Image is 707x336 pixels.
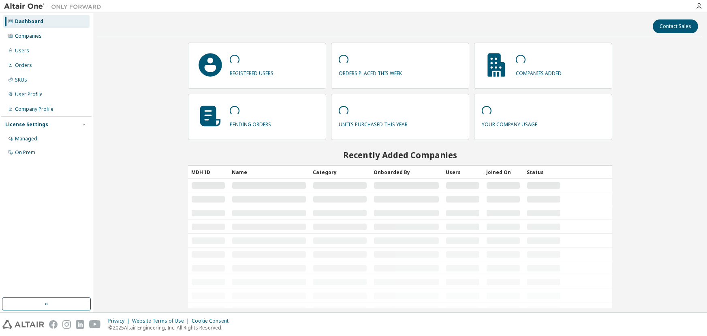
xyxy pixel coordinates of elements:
[5,121,48,128] div: License Settings
[374,166,439,179] div: Onboarded By
[15,91,43,98] div: User Profile
[132,318,192,324] div: Website Terms of Use
[108,318,132,324] div: Privacy
[15,136,37,142] div: Managed
[15,62,32,69] div: Orders
[2,320,44,329] img: altair_logo.svg
[446,166,480,179] div: Users
[62,320,71,329] img: instagram.svg
[188,150,612,160] h2: Recently Added Companies
[4,2,105,11] img: Altair One
[15,106,53,112] div: Company Profile
[230,67,273,77] p: registered users
[527,166,561,179] div: Status
[15,77,27,83] div: SKUs
[49,320,58,329] img: facebook.svg
[482,118,537,128] p: your company usage
[230,118,271,128] p: pending orders
[192,318,233,324] div: Cookie Consent
[339,118,408,128] p: units purchased this year
[15,18,43,25] div: Dashboard
[108,324,233,331] p: © 2025 Altair Engineering, Inc. All Rights Reserved.
[76,320,84,329] img: linkedin.svg
[15,33,42,39] div: Companies
[89,320,101,329] img: youtube.svg
[15,47,29,54] div: Users
[313,166,367,179] div: Category
[486,166,520,179] div: Joined On
[653,19,698,33] button: Contact Sales
[191,166,225,179] div: MDH ID
[232,166,306,179] div: Name
[339,67,402,77] p: orders placed this week
[516,67,562,77] p: companies added
[15,149,35,156] div: On Prem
